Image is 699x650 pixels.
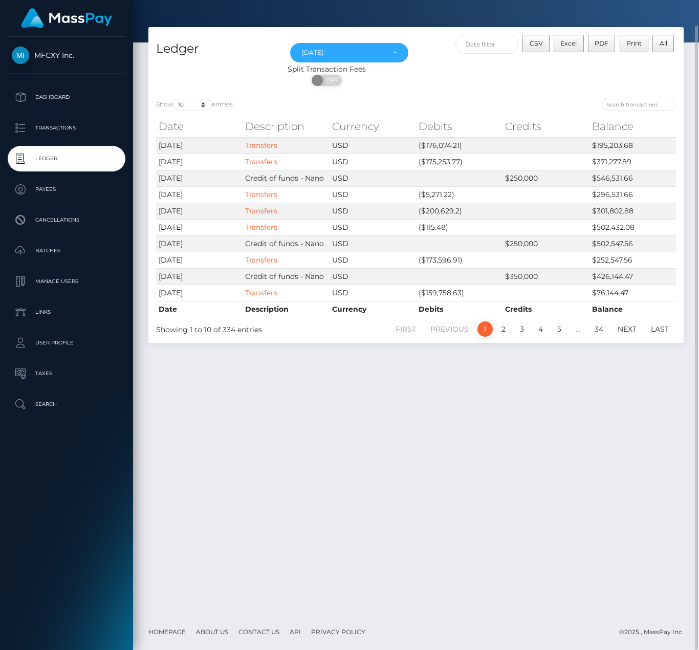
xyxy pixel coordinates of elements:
a: Cancellations [8,207,125,233]
td: USD [330,285,416,301]
td: USD [330,252,416,268]
td: $195,203.68 [589,137,676,154]
td: [DATE] [156,170,243,186]
p: Links [12,305,121,320]
a: Ledger [8,146,125,171]
td: [DATE] [156,186,243,203]
td: [DATE] [156,203,243,219]
td: [DATE] [156,235,243,252]
td: Credit of funds - Nano [243,235,329,252]
th: Currency [330,116,416,137]
th: Credits [503,116,589,137]
td: $502,547.56 [589,235,676,252]
span: CSV [530,39,543,47]
a: Homepage [144,624,190,640]
td: ($159,758.63) [416,285,503,301]
a: Manage Users [8,269,125,294]
p: Search [12,397,121,412]
span: Print [626,39,642,47]
a: Transfers [245,190,277,199]
td: USD [330,186,416,203]
a: 34 [589,321,609,337]
td: $76,144.47 [589,285,676,301]
td: Credit of funds - Nano [243,268,329,285]
td: ($5,271.22) [416,186,503,203]
td: Credit of funds - Nano [243,170,329,186]
a: Dashboard [8,84,125,110]
a: Transactions [8,115,125,141]
td: USD [330,203,416,219]
a: Batches [8,238,125,264]
p: Cancellations [12,212,121,228]
a: Transfers [245,288,277,297]
td: [DATE] [156,219,243,235]
a: 2 [496,321,511,337]
th: Description [243,301,329,317]
th: Credits [503,301,589,317]
div: Split Transaction Fees [148,64,505,75]
td: $502,432.08 [589,219,676,235]
td: $296,531.66 [589,186,676,203]
td: $371,277.89 [589,154,676,170]
a: Transfers [245,141,277,150]
img: MFCXY Inc. [12,47,29,64]
td: [DATE] [156,252,243,268]
p: Batches [12,243,121,258]
p: Payees [12,182,121,197]
a: Transfers [245,223,277,232]
button: All [652,35,674,52]
div: [DATE] [302,49,385,57]
a: Contact Us [234,624,283,640]
a: Transfers [245,255,277,265]
th: Debits [416,116,503,137]
td: USD [330,268,416,285]
button: Print [620,35,649,52]
a: Taxes [8,361,125,386]
a: Privacy Policy [307,624,369,640]
span: MFCXY Inc. [8,51,125,60]
td: [DATE] [156,137,243,154]
p: Ledger [12,151,121,166]
th: Currency [330,301,416,317]
img: MassPay Logo [21,8,112,28]
a: 5 [552,321,567,337]
td: $301,802.88 [589,203,676,219]
button: PDF [588,35,616,52]
td: $252,547.56 [589,252,676,268]
a: Payees [8,177,125,202]
td: $426,144.47 [589,268,676,285]
input: Date filter [455,35,518,54]
th: Balance [589,301,676,317]
th: Description [243,116,329,137]
a: About Us [192,624,232,640]
a: 1 [477,321,493,337]
p: Manage Users [12,274,121,289]
td: USD [330,170,416,186]
a: API [286,624,305,640]
td: $350,000 [503,268,589,285]
td: [DATE] [156,285,243,301]
a: Last [645,321,674,337]
th: Date [156,116,243,137]
a: Transfers [245,206,277,215]
td: $250,000 [503,235,589,252]
span: OFF [317,75,343,86]
p: Transactions [12,120,121,136]
button: Aug 2025 [290,43,409,62]
a: Next [612,321,642,337]
th: Balance [589,116,676,137]
a: User Profile [8,330,125,356]
td: USD [330,219,416,235]
a: Search [8,392,125,417]
h4: Ledger [156,40,275,58]
select: Showentries [173,99,212,111]
p: Taxes [12,366,121,381]
a: Links [8,299,125,325]
td: USD [330,154,416,170]
a: 3 [514,321,530,337]
p: User Profile [12,335,121,351]
td: ($173,596.91) [416,252,503,268]
td: ($115.48) [416,219,503,235]
td: USD [330,235,416,252]
td: [DATE] [156,268,243,285]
